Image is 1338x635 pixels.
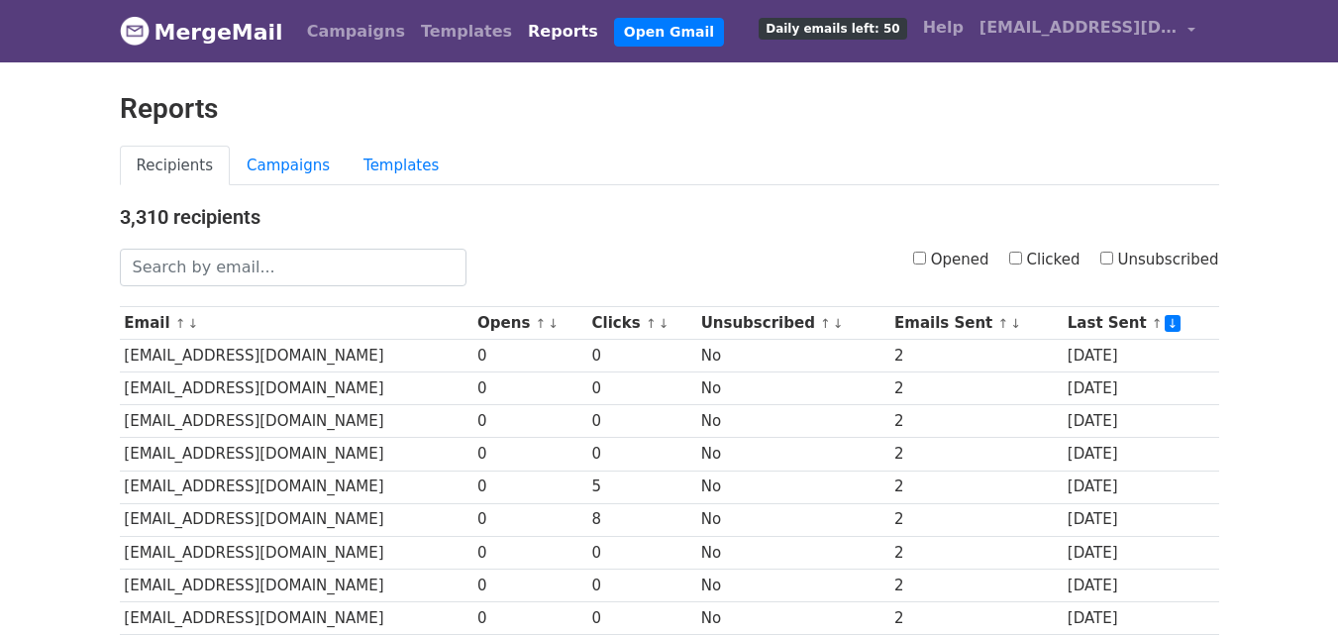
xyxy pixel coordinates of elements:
[1063,405,1219,438] td: [DATE]
[696,601,889,634] td: No
[614,18,724,47] a: Open Gmail
[1100,249,1219,271] label: Unsubscribed
[696,340,889,372] td: No
[1063,372,1219,405] td: [DATE]
[889,307,1063,340] th: Emails Sent
[659,316,669,331] a: ↓
[120,471,473,503] td: [EMAIL_ADDRESS][DOMAIN_NAME]
[696,438,889,471] td: No
[472,405,586,438] td: 0
[347,146,456,186] a: Templates
[889,536,1063,569] td: 2
[1100,252,1113,265] input: Unsubscribed
[646,316,657,331] a: ↑
[751,8,914,48] a: Daily emails left: 50
[696,569,889,601] td: No
[120,205,1219,229] h4: 3,310 recipients
[913,249,989,271] label: Opened
[120,92,1219,126] h2: Reports
[472,601,586,634] td: 0
[889,503,1063,536] td: 2
[587,438,696,471] td: 0
[175,316,186,331] a: ↑
[120,569,473,601] td: [EMAIL_ADDRESS][DOMAIN_NAME]
[1152,316,1163,331] a: ↑
[230,146,347,186] a: Campaigns
[120,307,473,340] th: Email
[1063,340,1219,372] td: [DATE]
[1063,503,1219,536] td: [DATE]
[1010,316,1021,331] a: ↓
[472,569,586,601] td: 0
[120,16,150,46] img: MergeMail logo
[120,503,473,536] td: [EMAIL_ADDRESS][DOMAIN_NAME]
[915,8,972,48] a: Help
[696,307,889,340] th: Unsubscribed
[587,307,696,340] th: Clicks
[1063,438,1219,471] td: [DATE]
[188,316,199,331] a: ↓
[120,11,283,53] a: MergeMail
[120,438,473,471] td: [EMAIL_ADDRESS][DOMAIN_NAME]
[472,307,586,340] th: Opens
[696,471,889,503] td: No
[472,438,586,471] td: 0
[120,405,473,438] td: [EMAIL_ADDRESS][DOMAIN_NAME]
[696,503,889,536] td: No
[972,8,1203,54] a: [EMAIL_ADDRESS][DOMAIN_NAME]
[1063,307,1219,340] th: Last Sent
[120,372,473,405] td: [EMAIL_ADDRESS][DOMAIN_NAME]
[587,372,696,405] td: 0
[587,405,696,438] td: 0
[1063,471,1219,503] td: [DATE]
[548,316,559,331] a: ↓
[120,146,231,186] a: Recipients
[587,340,696,372] td: 0
[120,249,466,286] input: Search by email...
[1009,252,1022,265] input: Clicked
[820,316,831,331] a: ↑
[299,12,413,52] a: Campaigns
[587,503,696,536] td: 8
[120,536,473,569] td: [EMAIL_ADDRESS][DOMAIN_NAME]
[1063,569,1219,601] td: [DATE]
[587,471,696,503] td: 5
[913,252,926,265] input: Opened
[472,372,586,405] td: 0
[889,405,1063,438] td: 2
[120,601,473,634] td: [EMAIL_ADDRESS][DOMAIN_NAME]
[889,569,1063,601] td: 2
[696,536,889,569] td: No
[587,601,696,634] td: 0
[520,12,606,52] a: Reports
[472,340,586,372] td: 0
[889,438,1063,471] td: 2
[759,18,906,40] span: Daily emails left: 50
[472,471,586,503] td: 0
[1063,601,1219,634] td: [DATE]
[587,536,696,569] td: 0
[889,372,1063,405] td: 2
[979,16,1178,40] span: [EMAIL_ADDRESS][DOMAIN_NAME]
[472,503,586,536] td: 0
[1009,249,1081,271] label: Clicked
[413,12,520,52] a: Templates
[120,340,473,372] td: [EMAIL_ADDRESS][DOMAIN_NAME]
[889,601,1063,634] td: 2
[472,536,586,569] td: 0
[1165,315,1182,332] a: ↓
[1063,536,1219,569] td: [DATE]
[696,405,889,438] td: No
[833,316,844,331] a: ↓
[696,372,889,405] td: No
[587,569,696,601] td: 0
[889,471,1063,503] td: 2
[998,316,1009,331] a: ↑
[536,316,547,331] a: ↑
[889,340,1063,372] td: 2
